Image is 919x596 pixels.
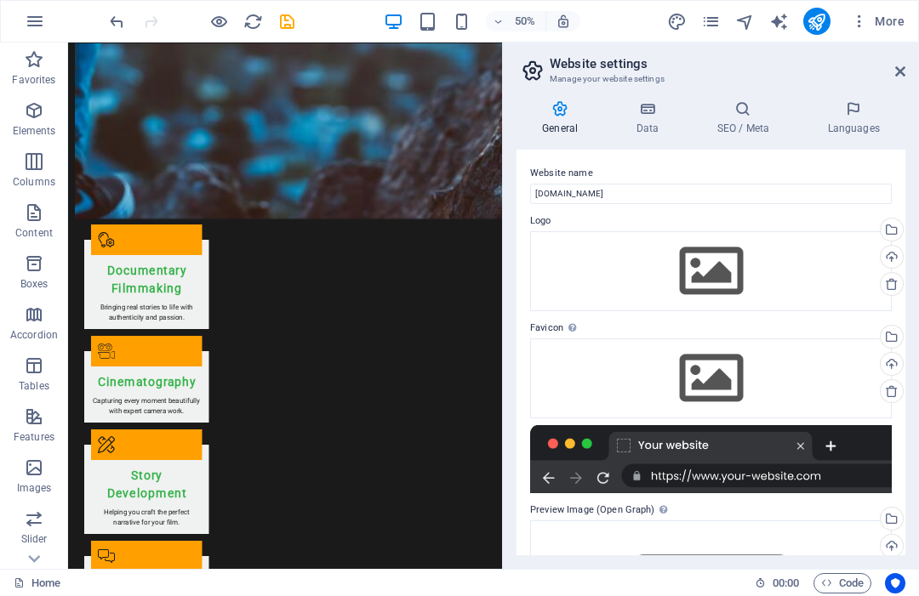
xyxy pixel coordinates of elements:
span: : [785,576,787,589]
i: Navigator [735,12,755,31]
button: 50% [486,11,546,31]
button: text_generator [769,11,790,31]
label: Logo [530,211,892,231]
i: Reload page [243,12,263,31]
p: Elements [13,124,56,138]
i: AI Writer [769,12,789,31]
div: Select files from the file manager, stock photos, or upload file(s) [530,338,892,418]
p: Accordion [10,328,58,342]
span: Code [821,573,864,593]
label: Preview Image (Open Graph) [530,500,892,520]
h4: Languages [802,100,905,136]
i: Undo: Cut (Ctrl+Z) [107,12,127,31]
h4: Data [610,100,691,136]
p: Boxes [20,277,49,291]
button: undo [106,11,127,31]
p: Features [14,430,54,444]
p: Slider [21,532,48,546]
label: Favicon [530,318,892,338]
button: Click here to leave preview mode and continue editing [208,11,229,31]
button: reload [243,11,263,31]
button: More [844,8,911,35]
i: Save (Ctrl+S) [277,12,297,31]
button: design [667,11,688,31]
button: publish [803,8,831,35]
h2: Website settings [550,56,905,71]
p: Columns [13,175,55,189]
p: Tables [19,379,49,393]
p: Content [15,226,53,240]
span: 00 00 [773,573,799,593]
input: Name... [530,184,892,204]
h4: General [517,100,610,136]
p: Images [17,481,52,495]
i: Design (Ctrl+Alt+Y) [667,12,687,31]
i: Publish [807,12,826,31]
p: Favorites [12,73,55,87]
h6: Session time [755,573,800,593]
button: Usercentrics [885,573,905,593]
span: More [851,13,905,30]
button: save [277,11,297,31]
label: Website name [530,163,892,184]
button: navigator [735,11,756,31]
h4: SEO / Meta [691,100,802,136]
button: Code [813,573,871,593]
button: pages [701,11,722,31]
div: Select files from the file manager, stock photos, or upload file(s) [530,231,892,311]
i: Pages (Ctrl+Alt+S) [701,12,721,31]
i: On resize automatically adjust zoom level to fit chosen device. [556,14,571,29]
a: Click to cancel selection. Double-click to open Pages [14,573,60,593]
h3: Manage your website settings [550,71,871,87]
h6: 50% [511,11,539,31]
